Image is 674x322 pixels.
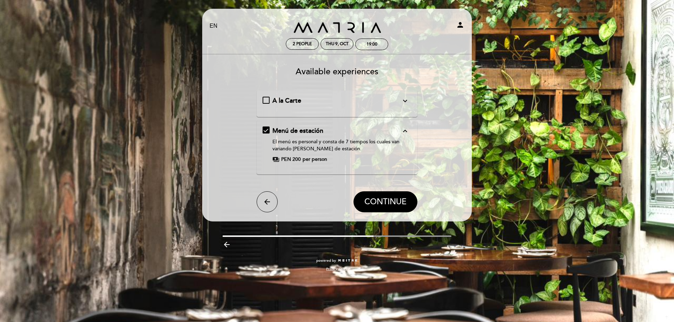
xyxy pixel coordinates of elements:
a: powered by [316,258,358,263]
span: payments [272,156,279,163]
div: 19:00 [366,42,377,47]
a: Privacy policy [326,267,348,272]
button: CONTINUE [353,191,417,212]
span: Menú de estación [272,127,323,135]
div: Thu 9, Oct [326,41,349,47]
span: CONTINUE [364,197,407,207]
span: 2 people [293,41,312,47]
i: arrow_backward [223,240,231,249]
span: A la Carte [272,97,301,104]
img: MEITRE [338,259,358,262]
i: arrow_back [263,198,271,206]
button: arrow_back [257,191,278,212]
span: powered by [316,258,336,263]
span: per person [303,156,327,163]
div: El menú es personal y consta de 7 tiempos los cuales van variando [PERSON_NAME] de estación. [272,138,401,152]
span: Available experiences [296,67,378,77]
i: expand_more [401,97,409,105]
md-checkbox: A la Carte expand_more [263,96,412,105]
button: expand_more [399,96,411,105]
i: person [456,21,464,29]
a: MATRIA [293,16,381,36]
md-checkbox: Menú de estación expand_more El menú es personal y consta de 7 tiempos los cuales van variando se... [263,126,412,163]
button: expand_less [399,126,411,136]
i: expand_less [401,127,409,135]
button: person [456,21,464,32]
span: PEN 200 [281,156,301,163]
